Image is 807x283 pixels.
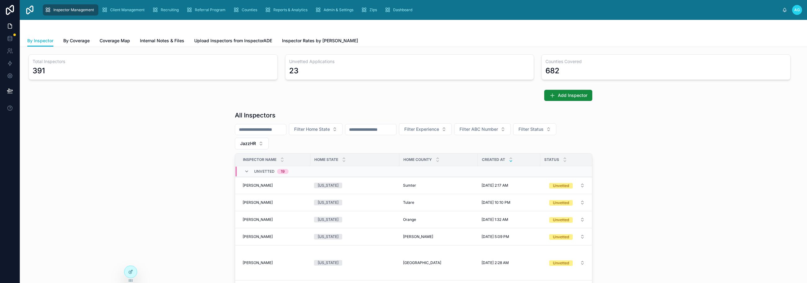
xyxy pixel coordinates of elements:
[254,169,275,174] span: Unvetted
[33,58,274,65] h3: Total Inspectors
[482,183,536,188] a: [DATE] 2:17 AM
[40,3,782,17] div: scrollable content
[403,260,474,265] a: [GEOGRAPHIC_DATA]
[314,183,396,188] a: [US_STATE]
[314,217,396,222] a: [US_STATE]
[553,234,569,240] div: Unvetted
[553,217,569,223] div: Unvetted
[403,217,416,222] span: Orange
[544,231,590,242] button: Select Button
[482,260,536,265] a: [DATE] 2:28 AM
[235,111,276,120] h1: All Inspectors
[393,7,412,12] span: Dashboard
[482,157,505,162] span: Created at
[544,180,590,191] a: Select Button
[403,234,433,239] span: [PERSON_NAME]
[403,234,474,239] a: [PERSON_NAME]
[235,138,269,149] button: Select Button
[370,7,377,12] span: Zips
[53,7,94,12] span: Inspector Management
[150,4,183,16] a: Recruiting
[184,4,230,16] a: Referral Program
[318,260,338,266] div: [US_STATE]
[518,126,544,132] span: Filter Status
[314,200,396,205] a: [US_STATE]
[195,7,226,12] span: Referral Program
[243,260,273,265] span: [PERSON_NAME]
[482,200,510,205] span: [DATE] 10:10 PM
[399,123,452,135] button: Select Button
[273,7,307,12] span: Reports & Analytics
[545,58,787,65] h3: Counties Covered
[544,90,592,101] button: Add Inspector
[314,260,396,266] a: [US_STATE]
[243,200,307,205] a: [PERSON_NAME]
[553,200,569,206] div: Unvetted
[231,4,262,16] a: Counties
[282,38,358,44] span: Inspector Rates by [PERSON_NAME]
[161,7,179,12] span: Recruiting
[242,7,257,12] span: Counties
[63,38,90,44] span: By Coverage
[544,257,590,268] button: Select Button
[482,217,508,222] span: [DATE] 1:32 AM
[100,38,130,44] span: Coverage Map
[194,35,272,48] a: Upload Inspectors from InspectorADE
[281,169,285,174] div: 19
[404,126,439,132] span: Filter Experience
[289,123,343,135] button: Select Button
[282,35,358,48] a: Inspector Rates by [PERSON_NAME]
[482,217,536,222] a: [DATE] 1:32 AM
[482,200,536,205] a: [DATE] 10:10 PM
[243,183,273,188] span: [PERSON_NAME]
[544,214,590,226] a: Select Button
[243,217,273,222] span: [PERSON_NAME]
[110,7,145,12] span: Client Management
[482,260,509,265] span: [DATE] 2:28 AM
[544,197,590,208] a: Select Button
[794,7,800,12] span: AG
[544,180,590,191] button: Select Button
[318,234,338,240] div: [US_STATE]
[294,126,330,132] span: Filter Home State
[63,35,90,48] a: By Coverage
[243,234,307,239] a: [PERSON_NAME]
[359,4,381,16] a: Zips
[403,260,441,265] span: [GEOGRAPHIC_DATA]
[558,92,587,98] span: Add Inspector
[243,234,273,239] span: [PERSON_NAME]
[513,123,556,135] button: Select Button
[544,214,590,225] button: Select Button
[100,35,130,48] a: Coverage Map
[27,35,53,47] a: By Inspector
[403,200,474,205] a: Tulare
[140,35,184,48] a: Internal Notes & Files
[544,157,559,162] span: Status
[43,4,98,16] a: Inspector Management
[313,4,358,16] a: Admin & Settings
[460,126,498,132] span: Filter ABC Number
[263,4,312,16] a: Reports & Analytics
[289,66,298,76] div: 23
[403,200,414,205] span: Tulare
[243,260,307,265] a: [PERSON_NAME]
[194,38,272,44] span: Upload Inspectors from InspectorADE
[324,7,353,12] span: Admin & Settings
[318,200,338,205] div: [US_STATE]
[553,260,569,266] div: Unvetted
[243,217,307,222] a: [PERSON_NAME]
[27,38,53,44] span: By Inspector
[544,197,590,208] button: Select Button
[240,140,256,147] span: JazzHR
[243,183,307,188] a: [PERSON_NAME]
[25,5,35,15] img: App logo
[403,217,474,222] a: Orange
[403,183,416,188] span: Sumter
[482,234,509,239] span: [DATE] 5:09 PM
[243,157,276,162] span: Inspector Name
[553,183,569,189] div: Unvetted
[100,4,149,16] a: Client Management
[482,183,508,188] span: [DATE] 2:17 AM
[403,157,432,162] span: Home County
